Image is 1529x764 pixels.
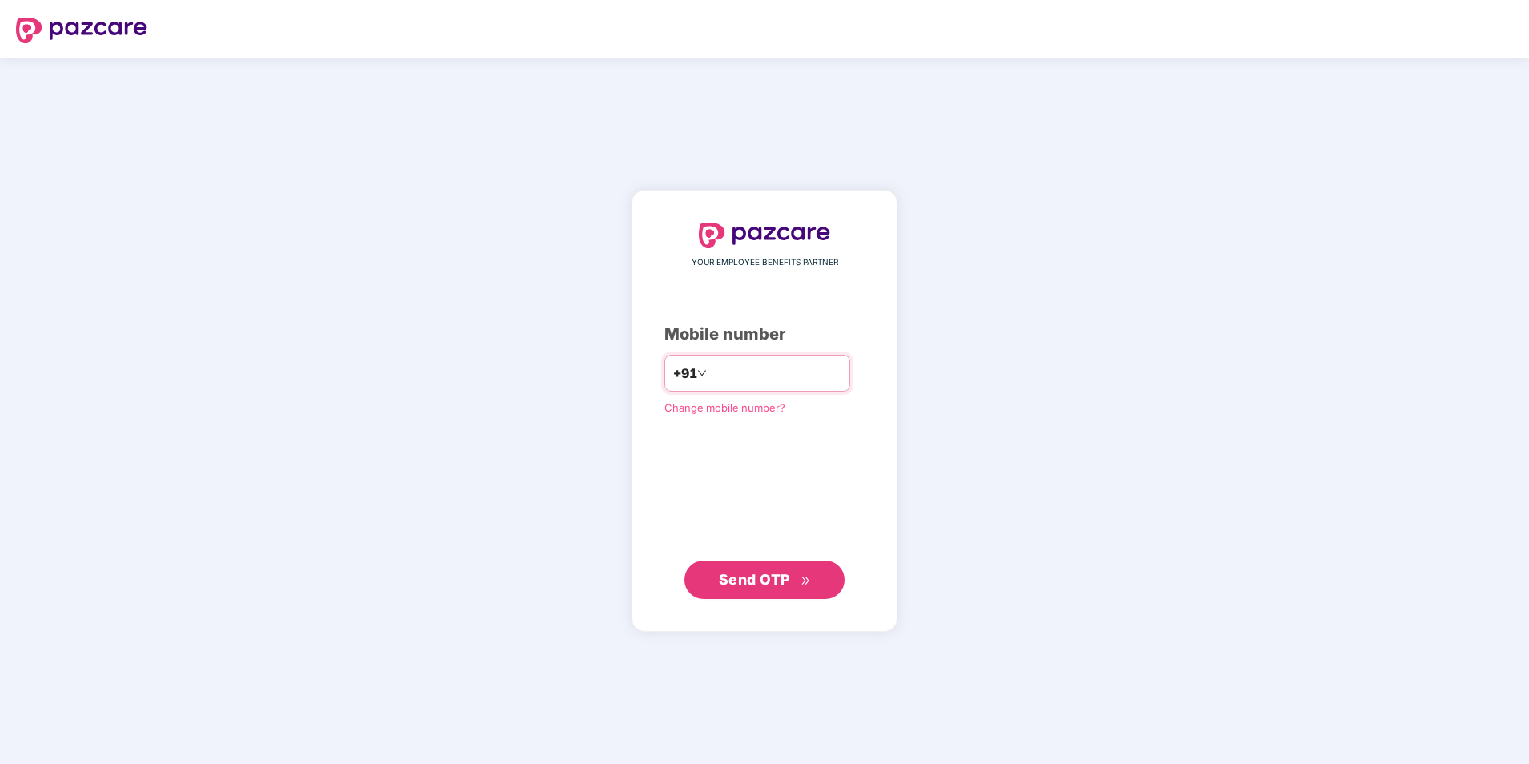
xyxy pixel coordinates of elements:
[673,364,697,384] span: +91
[801,576,811,586] span: double-right
[684,561,845,599] button: Send OTPdouble-right
[16,18,147,43] img: logo
[664,322,865,347] div: Mobile number
[699,223,830,248] img: logo
[697,368,707,378] span: down
[664,401,785,414] a: Change mobile number?
[719,571,790,588] span: Send OTP
[692,256,838,269] span: YOUR EMPLOYEE BENEFITS PARTNER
